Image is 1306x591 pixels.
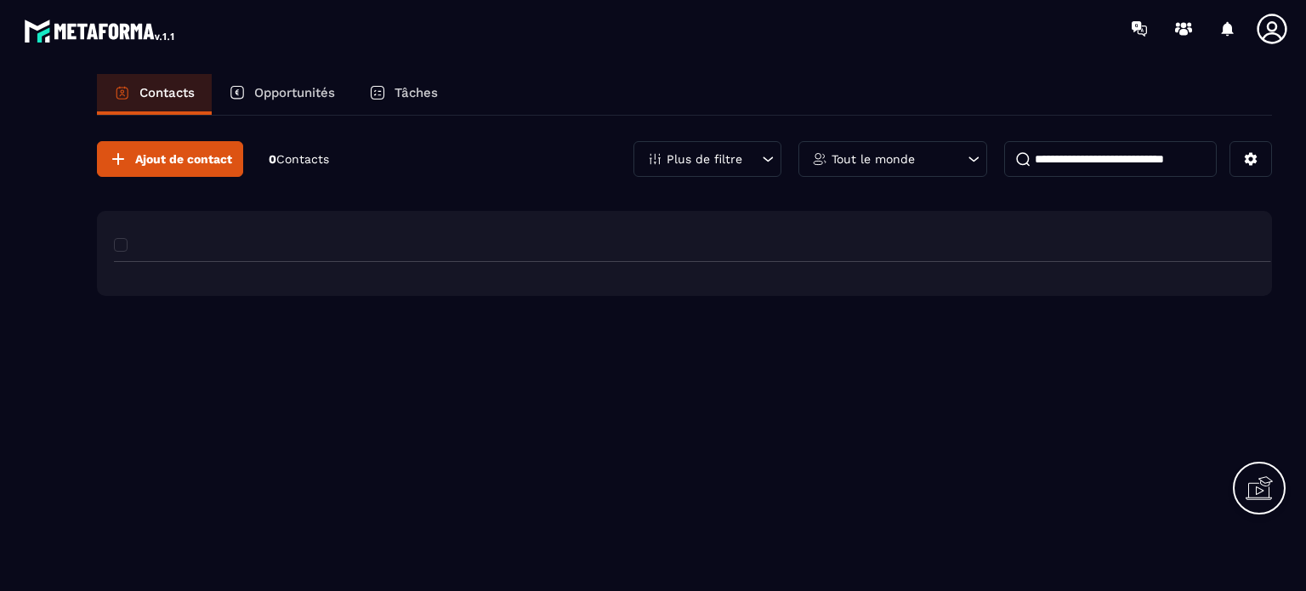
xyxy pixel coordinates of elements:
[352,74,455,115] a: Tâches
[139,85,195,100] p: Contacts
[97,74,212,115] a: Contacts
[667,153,742,165] p: Plus de filtre
[212,74,352,115] a: Opportunités
[97,141,243,177] button: Ajout de contact
[24,15,177,46] img: logo
[395,85,438,100] p: Tâches
[254,85,335,100] p: Opportunités
[832,153,915,165] p: Tout le monde
[269,151,329,168] p: 0
[135,151,232,168] span: Ajout de contact
[276,152,329,166] span: Contacts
